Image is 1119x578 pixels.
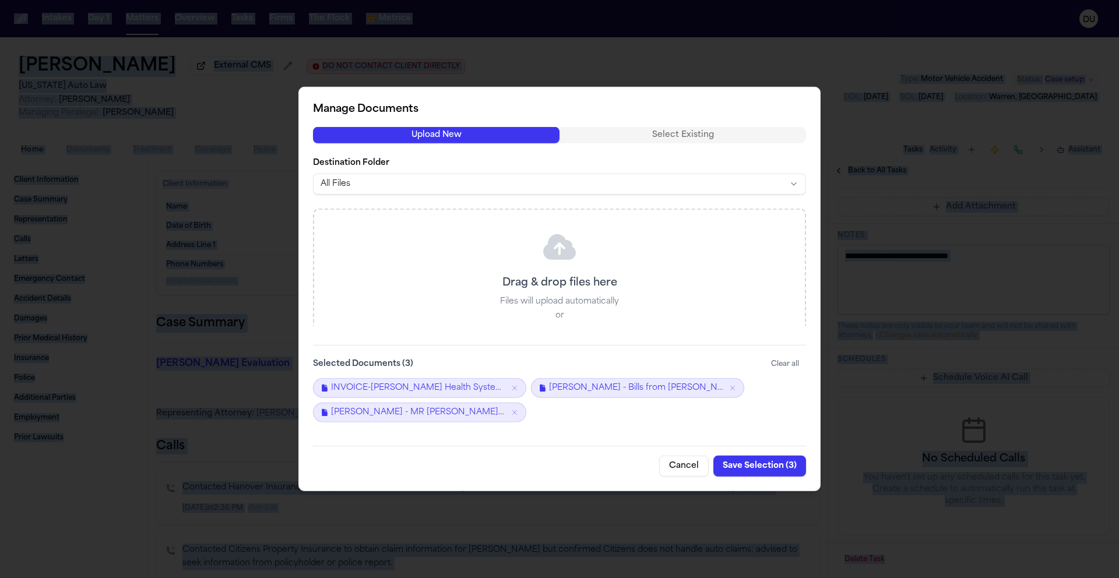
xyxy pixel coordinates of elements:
[659,456,709,477] button: Cancel
[500,296,619,308] p: Files will upload automatically
[313,157,806,169] label: Destination Folder
[764,355,806,373] button: Clear all
[549,382,724,394] span: [PERSON_NAME] - Bills from [PERSON_NAME] Health System - [DATE] to [DATE]
[313,358,413,370] label: Selected Documents ( 3 )
[331,407,506,418] span: [PERSON_NAME] - MR [PERSON_NAME] and HIPAA Auth to [PERSON_NAME] Grosse Pointe Cottage - [DATE]
[331,382,506,394] span: INVOICE-[PERSON_NAME] Health System.pdf
[713,456,806,477] button: Save Selection (3)
[511,384,519,392] button: Remove INVOICE-Henry Ford Health System.pdf
[511,408,519,417] button: Remove L. Taylor-Hunter - MR Request and HIPAA Auth to Henry Ford Grosse Pointe Cottage - 8.25.25
[502,275,617,291] p: Drag & drop files here
[313,127,559,143] button: Upload New
[313,101,806,118] h2: Manage Documents
[559,127,806,143] button: Select Existing
[729,384,737,392] button: Remove L. Taylor-Hunter - Bills from Henry Ford Health System - 8.11.25 to 8.13.25
[555,310,564,322] p: or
